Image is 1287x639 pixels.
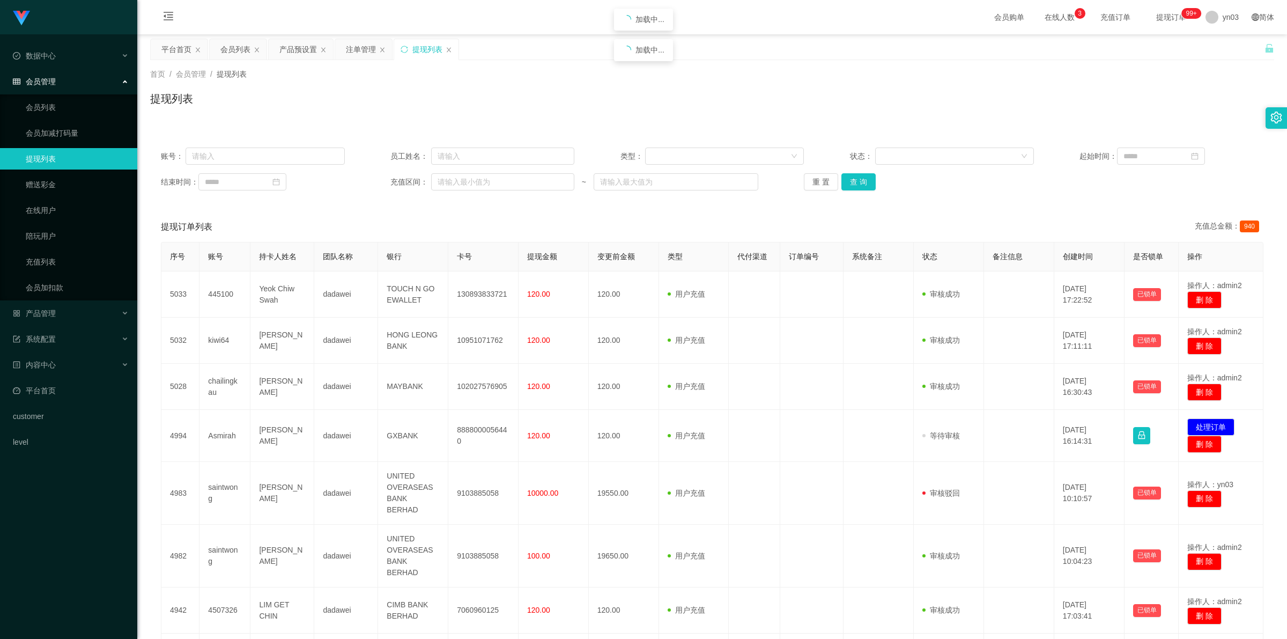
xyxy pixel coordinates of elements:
i: 图标: profile [13,361,20,369]
span: 操作人：admin2 [1187,597,1242,606]
span: / [210,70,212,78]
td: 120.00 [589,364,659,410]
input: 请输入最大值为 [594,173,758,190]
span: 系统备注 [852,252,882,261]
span: 加载中... [635,15,664,24]
button: 删 除 [1187,384,1222,401]
div: 平台首页 [161,39,191,60]
td: Yeok Chiw Swah [250,271,314,318]
span: 首页 [150,70,165,78]
a: 会员加减打码量 [26,122,129,144]
td: MAYBANK [378,364,448,410]
span: 会员管理 [13,77,56,86]
a: 陪玩用户 [26,225,129,247]
span: 审核成功 [922,552,960,560]
td: 10951071762 [448,318,519,364]
span: 加载中... [635,46,664,54]
input: 请输入 [431,148,574,165]
td: 130893833721 [448,271,519,318]
span: 操作人：admin2 [1187,543,1242,552]
span: 状态： [850,151,875,162]
td: UNITED OVERASEAS BANK BERHAD [378,462,448,525]
span: 用户充值 [668,489,705,497]
i: 图标: close [320,47,327,53]
span: 操作人：admin2 [1187,327,1242,336]
td: [PERSON_NAME] [250,364,314,410]
td: dadawei [314,462,378,525]
i: icon: loading [623,46,631,54]
a: 赠送彩金 [26,174,129,195]
button: 删 除 [1187,553,1222,570]
span: 状态 [922,252,937,261]
span: 数据中心 [13,52,56,60]
td: Asmirah [199,410,250,462]
button: 已锁单 [1133,288,1161,301]
td: saintwong [199,462,250,525]
span: 内容中心 [13,361,56,369]
td: TOUCH N GO EWALLET [378,271,448,318]
td: UNITED OVERASEAS BANK BERHAD [378,525,448,587]
span: 团队名称 [323,252,353,261]
td: 120.00 [589,271,659,318]
td: [DATE] 16:14:31 [1054,410,1125,462]
td: HONG LEONG BANK [378,318,448,364]
button: 已锁单 [1133,380,1161,393]
span: 员工姓名： [390,151,431,162]
span: 操作人：admin2 [1187,281,1242,290]
span: 用户充值 [668,431,705,440]
span: 产品管理 [13,309,56,318]
span: 提现订单列表 [161,221,212,233]
span: / [169,70,172,78]
span: 120.00 [527,431,550,440]
i: 图标: close [446,47,452,53]
span: 代付渠道 [737,252,767,261]
span: 审核成功 [922,336,960,344]
span: 银行 [387,252,402,261]
span: 120.00 [527,606,550,614]
td: LIM GET CHIN [250,587,314,634]
td: 5032 [161,318,199,364]
span: 提现金额 [527,252,557,261]
td: 7060960125 [448,587,519,634]
i: 图标: form [13,335,20,343]
p: 3 [1078,8,1082,19]
img: logo.9652507e.png [13,11,30,26]
button: 处理订单 [1187,418,1234,436]
i: 图标: setting [1270,112,1282,123]
td: 120.00 [589,318,659,364]
div: 会员列表 [220,39,250,60]
button: 查 询 [841,173,876,190]
td: dadawei [314,525,378,587]
span: 在线人数 [1039,13,1080,21]
div: 注单管理 [346,39,376,60]
i: 图标: calendar [1191,152,1199,160]
span: ~ [574,177,594,188]
span: 备注信息 [993,252,1023,261]
td: [DATE] 10:04:23 [1054,525,1125,587]
input: 请输入最小值为 [431,173,574,190]
i: 图标: close [379,47,386,53]
span: 结束时间： [161,177,198,188]
span: 用户充值 [668,382,705,391]
td: 9103885058 [448,525,519,587]
span: 用户充值 [668,606,705,614]
span: 创建时间 [1063,252,1093,261]
i: 图标: appstore-o [13,310,20,317]
td: 4994 [161,410,199,462]
span: 100.00 [527,552,550,560]
td: dadawei [314,318,378,364]
td: saintwong [199,525,250,587]
span: 10000.00 [527,489,558,497]
td: 4507326 [199,587,250,634]
a: 提现列表 [26,148,129,170]
a: 充值列表 [26,251,129,273]
span: 操作人：admin2 [1187,373,1242,382]
span: 系统配置 [13,335,56,343]
td: chailingkau [199,364,250,410]
span: 提现列表 [217,70,247,78]
span: 120.00 [527,336,550,344]
span: 充值区间： [390,177,431,188]
span: 订单编号 [789,252,819,261]
button: 图标: lock [1133,427,1150,444]
td: 120.00 [589,410,659,462]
